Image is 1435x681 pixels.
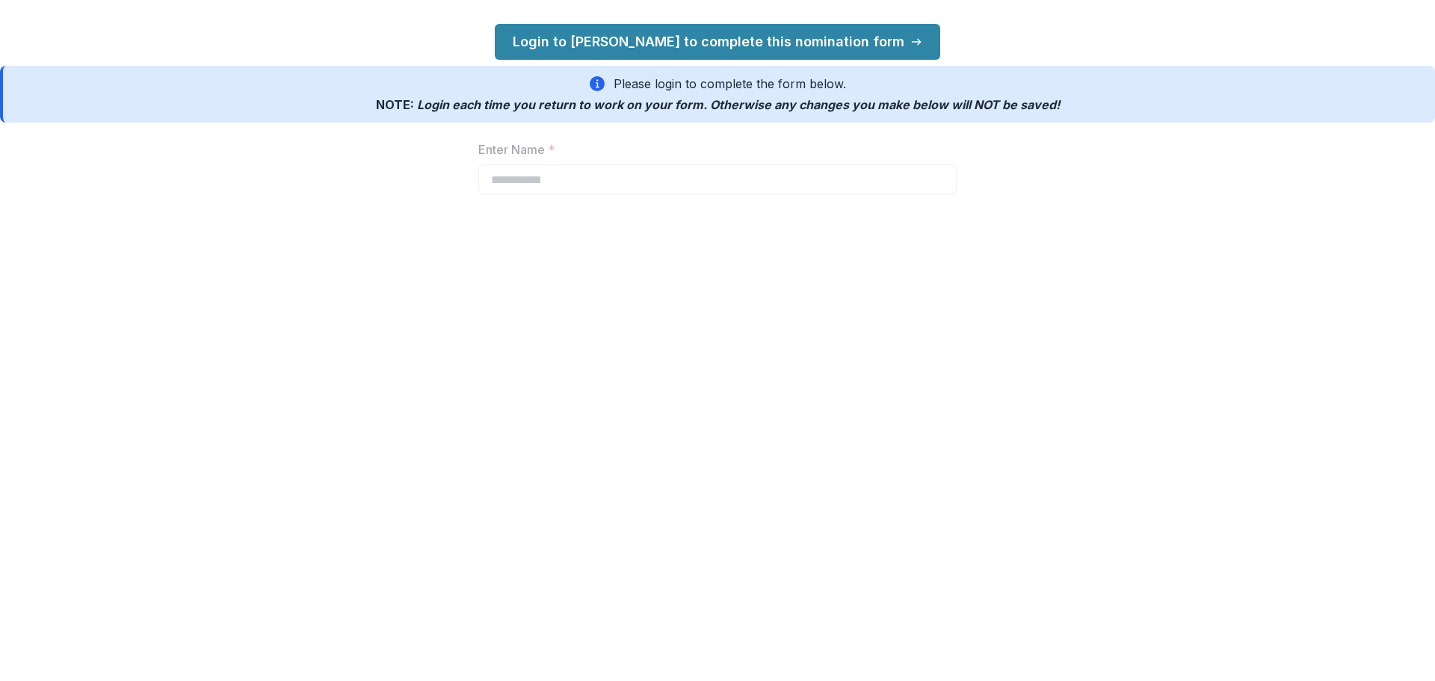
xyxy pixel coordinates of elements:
span: NOT [974,97,999,112]
p: NOTE: [376,96,1060,114]
p: Please login to complete the form below. [614,75,846,93]
a: Login to [PERSON_NAME] to complete this nomination form [495,24,940,60]
span: Login each time you return to work on your form. Otherwise any changes you make below will be saved! [417,97,1060,112]
label: Enter Name [478,141,948,158]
